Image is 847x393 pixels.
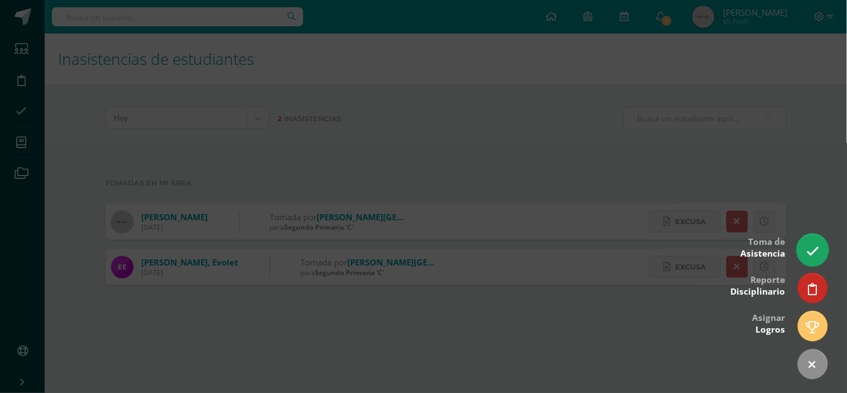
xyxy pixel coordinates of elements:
span: Asistencia [741,248,786,259]
div: Toma de [741,229,786,265]
div: Reporte [731,267,786,303]
span: Logros [756,324,786,335]
div: Asignar [753,305,786,341]
span: Disciplinario [731,286,786,297]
